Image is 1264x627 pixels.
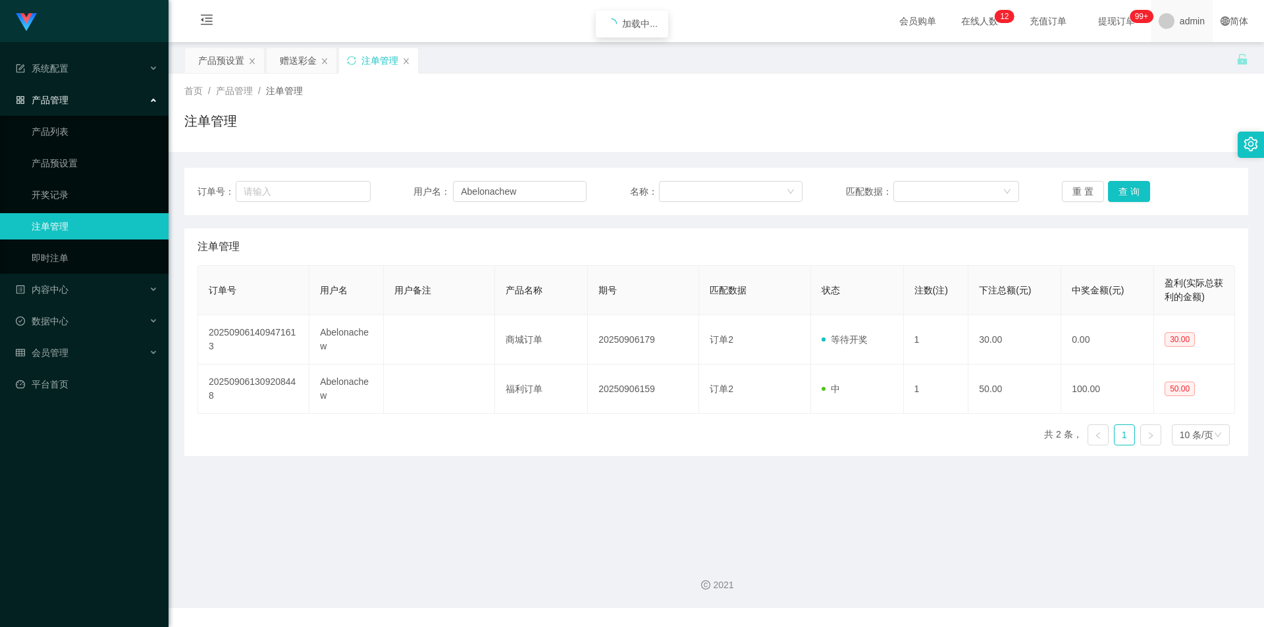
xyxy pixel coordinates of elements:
[347,56,356,65] i: 图标: sync
[904,364,969,414] td: 1
[1061,364,1154,414] td: 100.00
[184,86,203,96] span: 首页
[822,334,868,345] span: 等待开奖
[197,185,236,199] span: 订单号：
[955,16,1005,26] span: 在线人数
[248,57,256,65] i: 图标: close
[968,315,1061,364] td: 30.00
[606,18,617,29] i: icon: loading
[1000,10,1005,23] p: 1
[968,364,1061,414] td: 50.00
[710,285,747,295] span: 匹配数据
[622,18,658,29] span: 加载中...
[16,95,68,105] span: 产品管理
[822,285,840,295] span: 状态
[16,285,25,294] i: 图标: profile
[914,285,948,295] span: 注数(注)
[184,1,229,43] i: 图标: menu-fold
[16,316,68,326] span: 数据中心
[1061,315,1154,364] td: 0.00
[258,86,261,96] span: /
[1236,53,1248,65] i: 图标: unlock
[402,57,410,65] i: 图标: close
[588,364,699,414] td: 20250906159
[16,348,25,357] i: 图标: table
[413,185,453,199] span: 用户名：
[209,285,236,295] span: 订单号
[1044,424,1082,445] li: 共 2 条，
[309,315,384,364] td: Abelonachew
[1130,10,1153,23] sup: 1097
[32,182,158,208] a: 开奖记录
[216,86,253,96] span: 产品管理
[979,285,1031,295] span: 下注总额(元)
[361,48,398,73] div: 注单管理
[787,188,795,197] i: 图标: down
[1140,424,1161,445] li: 下一页
[236,181,370,202] input: 请输入
[16,95,25,105] i: 图标: appstore-o
[1147,432,1155,439] i: 图标: right
[1221,16,1230,26] i: 图标: global
[321,57,329,65] i: 图标: close
[16,63,68,74] span: 系统配置
[16,371,158,397] a: 图标: dashboard平台首页
[995,10,1014,23] sup: 12
[904,315,969,364] td: 1
[710,334,733,345] span: 订单2
[846,185,893,199] span: 匹配数据：
[1094,432,1102,439] i: 图标: left
[184,111,237,131] h1: 注单管理
[1244,137,1258,151] i: 图标: setting
[16,13,37,32] img: logo.9652507e.png
[1165,278,1223,302] span: 盈利(实际总获利的金额)
[179,578,1253,592] div: 2021
[1062,181,1104,202] button: 重 置
[32,213,158,239] a: 注单管理
[1165,382,1195,396] span: 50.00
[822,384,840,394] span: 中
[701,580,710,589] i: 图标: copyright
[1165,332,1195,347] span: 30.00
[1214,431,1222,440] i: 图标: down
[598,285,617,295] span: 期号
[320,285,348,295] span: 用户名
[32,150,158,176] a: 产品预设置
[266,86,303,96] span: 注单管理
[588,315,699,364] td: 20250906179
[1072,285,1124,295] span: 中奖金额(元)
[32,118,158,145] a: 产品列表
[208,86,211,96] span: /
[16,284,68,295] span: 内容中心
[1108,181,1150,202] button: 查 询
[1092,16,1142,26] span: 提现订单
[495,364,588,414] td: 福利订单
[1003,188,1011,197] i: 图标: down
[309,364,384,414] td: Abelonachew
[1114,424,1135,445] li: 1
[1005,10,1009,23] p: 2
[16,64,25,73] i: 图标: form
[16,316,25,326] i: 图标: check-circle-o
[198,48,244,73] div: 产品预设置
[1180,425,1213,445] div: 10 条/页
[453,181,587,202] input: 请输入
[198,315,309,364] td: 202509061409471613
[394,285,431,295] span: 用户备注
[506,285,542,295] span: 产品名称
[198,364,309,414] td: 202509061309208448
[630,185,659,199] span: 名称：
[197,239,240,255] span: 注单管理
[32,245,158,271] a: 即时注单
[280,48,317,73] div: 赠送彩金
[16,347,68,358] span: 会员管理
[710,384,733,394] span: 订单2
[1023,16,1073,26] span: 充值订单
[495,315,588,364] td: 商城订单
[1115,425,1134,445] a: 1
[1088,424,1109,445] li: 上一页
